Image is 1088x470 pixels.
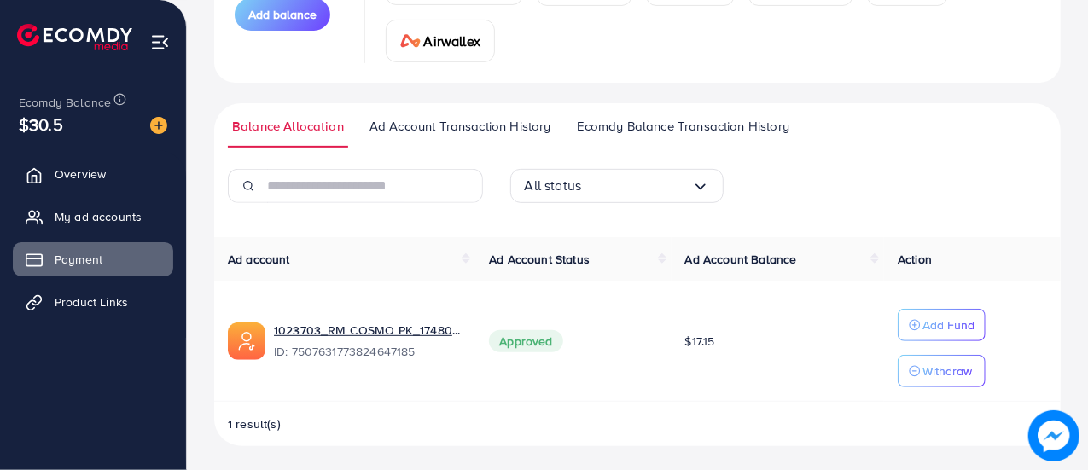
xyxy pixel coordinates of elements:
[274,343,462,360] span: ID: 7507631773824647185
[685,333,715,350] span: $17.15
[1028,410,1079,461] img: image
[228,251,290,268] span: Ad account
[19,94,111,111] span: Ecomdy Balance
[489,330,562,352] span: Approved
[386,20,495,62] a: cardAirwallex
[19,112,63,136] span: $30.5
[581,172,691,199] input: Search for option
[17,24,132,50] img: logo
[13,285,173,319] a: Product Links
[369,117,551,136] span: Ad Account Transaction History
[13,242,173,276] a: Payment
[685,251,797,268] span: Ad Account Balance
[55,165,106,183] span: Overview
[55,293,128,310] span: Product Links
[150,32,170,52] img: menu
[274,322,462,339] a: 1023703_RM COSMO PK_1748006743538
[150,117,167,134] img: image
[898,251,932,268] span: Action
[55,208,142,225] span: My ad accounts
[274,322,462,361] div: <span class='underline'>1023703_RM COSMO PK_1748006743538</span></br>7507631773824647185
[898,309,986,341] button: Add Fund
[510,169,724,203] div: Search for option
[55,251,102,268] span: Payment
[228,415,281,432] span: 1 result(s)
[13,157,173,191] a: Overview
[400,34,421,48] img: card
[922,315,975,335] p: Add Fund
[13,200,173,234] a: My ad accounts
[922,361,972,381] p: Withdraw
[248,6,317,23] span: Add balance
[232,117,344,136] span: Balance Allocation
[577,117,789,136] span: Ecomdy Balance Transaction History
[525,172,582,199] span: All status
[898,355,986,387] button: Withdraw
[424,31,480,51] span: Airwallex
[228,322,265,360] img: ic-ads-acc.e4c84228.svg
[489,251,590,268] span: Ad Account Status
